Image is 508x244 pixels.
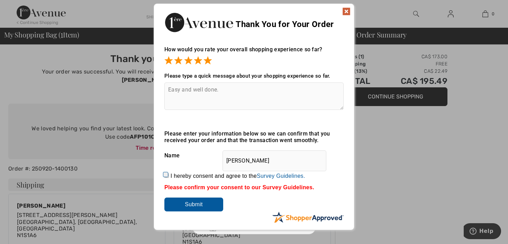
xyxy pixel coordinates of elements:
[164,11,234,34] img: Thank You for Your Order
[164,130,344,143] div: Please enter your information below so we can confirm that you received your order and that the t...
[257,173,305,179] a: Survey Guidelines.
[164,198,223,211] input: Submit
[171,173,305,179] label: I hereby consent and agree to the
[164,184,344,191] div: Please confirm your consent to our Survey Guidelines.
[164,147,344,164] div: Name
[342,7,351,16] img: x
[236,19,334,29] span: Thank You for Your Order
[164,39,344,66] div: How would you rate your overall shopping experience so far?
[16,5,30,11] span: Help
[164,73,344,79] div: Please type a quick message about your shopping experience so far.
